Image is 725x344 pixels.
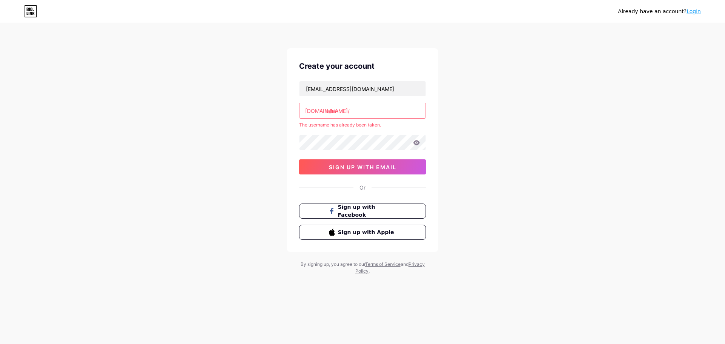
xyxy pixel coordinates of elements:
[299,159,426,174] button: sign up with email
[365,261,401,267] a: Terms of Service
[299,122,426,128] div: The username has already been taken.
[359,184,366,191] div: Or
[299,60,426,72] div: Create your account
[299,103,426,118] input: username
[298,261,427,275] div: By signing up, you agree to our and .
[338,203,396,219] span: Sign up with Facebook
[299,225,426,240] button: Sign up with Apple
[618,8,701,15] div: Already have an account?
[338,228,396,236] span: Sign up with Apple
[329,164,396,170] span: sign up with email
[686,8,701,14] a: Login
[299,204,426,219] button: Sign up with Facebook
[305,107,350,115] div: [DOMAIN_NAME]/
[299,81,426,96] input: Email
